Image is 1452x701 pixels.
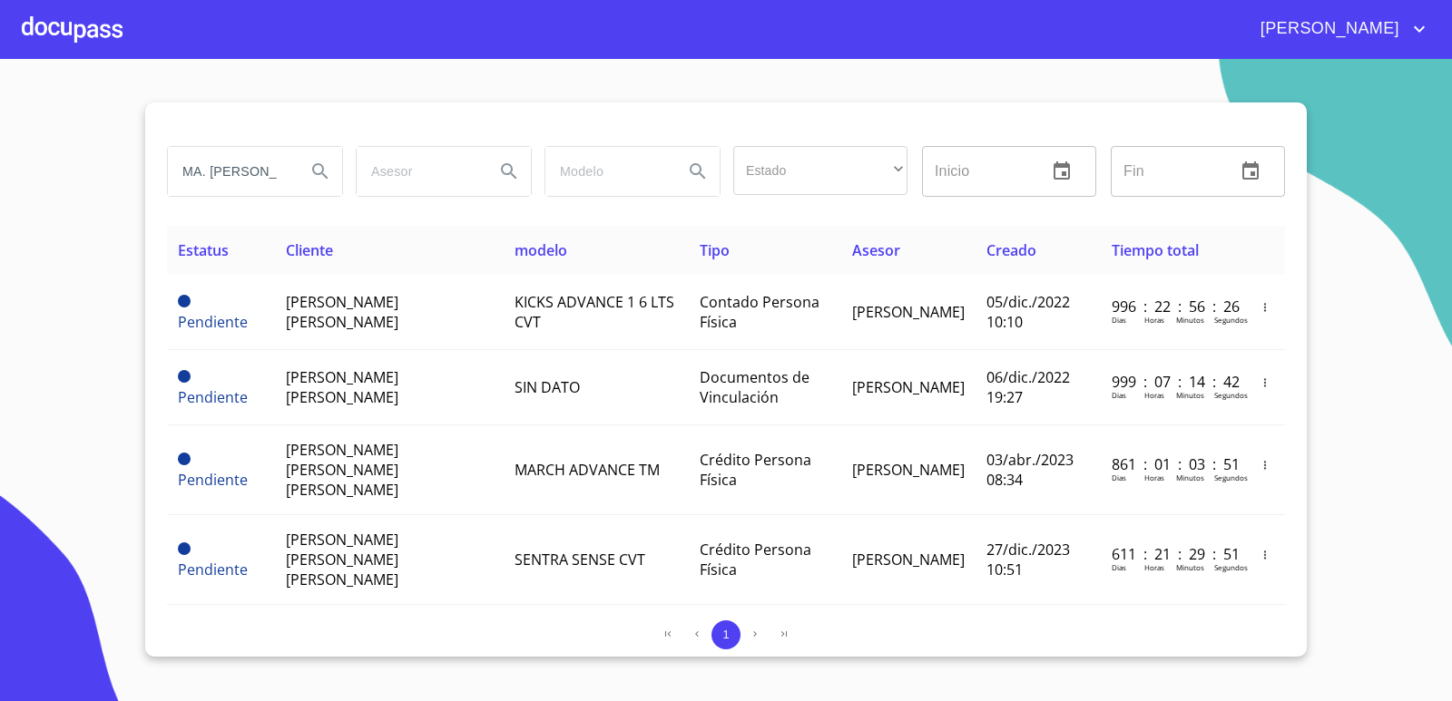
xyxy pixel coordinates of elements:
span: 03/abr./2023 08:34 [986,450,1074,490]
span: Pendiente [178,387,248,407]
button: account of current user [1247,15,1430,44]
span: Pendiente [178,295,191,307]
span: Crédito Persona Física [700,450,811,490]
p: 861 : 01 : 03 : 51 [1112,454,1234,474]
p: Horas [1144,472,1164,482]
p: 999 : 07 : 14 : 42 [1112,372,1234,392]
button: Search [487,150,531,193]
span: [PERSON_NAME] [PERSON_NAME] [286,292,398,332]
p: Dias [1112,562,1126,572]
span: 1 [722,628,729,641]
input: search [357,147,480,196]
span: [PERSON_NAME] [PERSON_NAME] [PERSON_NAME] [286,530,398,589]
span: Creado [986,240,1036,260]
span: Tiempo total [1112,240,1199,260]
button: 1 [711,620,741,649]
span: Pendiente [178,453,191,465]
span: Asesor [852,240,900,260]
span: Pendiente [178,470,248,490]
button: Search [299,150,342,193]
span: 06/dic./2022 19:27 [986,367,1070,407]
span: modelo [515,240,567,260]
p: Segundos [1214,562,1248,572]
input: search [168,147,291,196]
span: [PERSON_NAME] [852,302,965,322]
span: SIN DATO [515,377,580,397]
p: Minutos [1176,315,1204,325]
p: Segundos [1214,315,1248,325]
span: Pendiente [178,542,191,555]
span: [PERSON_NAME] [PERSON_NAME] [PERSON_NAME] [286,440,398,500]
span: [PERSON_NAME] [1247,15,1408,44]
span: [PERSON_NAME] [852,377,965,397]
span: Estatus [178,240,229,260]
span: [PERSON_NAME] [852,550,965,570]
p: Dias [1112,472,1126,482]
span: Pendiente [178,370,191,383]
span: 05/dic./2022 10:10 [986,292,1070,332]
p: Dias [1112,315,1126,325]
span: KICKS ADVANCE 1 6 LTS CVT [515,292,674,332]
span: Crédito Persona Física [700,540,811,579]
span: Cliente [286,240,333,260]
p: 611 : 21 : 29 : 51 [1112,544,1234,564]
p: Horas [1144,315,1164,325]
p: Segundos [1214,472,1248,482]
p: Dias [1112,390,1126,400]
p: 996 : 22 : 56 : 26 [1112,297,1234,316]
span: Documentos de Vinculación [700,367,809,407]
span: Pendiente [178,560,248,579]
p: Minutos [1176,562,1204,572]
p: Minutos [1176,472,1204,482]
button: Search [676,150,720,193]
span: [PERSON_NAME] [852,460,965,480]
p: Horas [1144,390,1164,400]
p: Minutos [1176,390,1204,400]
p: Segundos [1214,390,1248,400]
span: MARCH ADVANCE TM [515,460,660,480]
span: [PERSON_NAME] [PERSON_NAME] [286,367,398,407]
span: Tipo [700,240,730,260]
span: Contado Persona Física [700,292,819,332]
p: Horas [1144,562,1164,572]
span: 27/dic./2023 10:51 [986,540,1070,579]
input: search [545,147,669,196]
span: SENTRA SENSE CVT [515,550,645,570]
span: Pendiente [178,312,248,332]
div: ​ [733,146,907,195]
